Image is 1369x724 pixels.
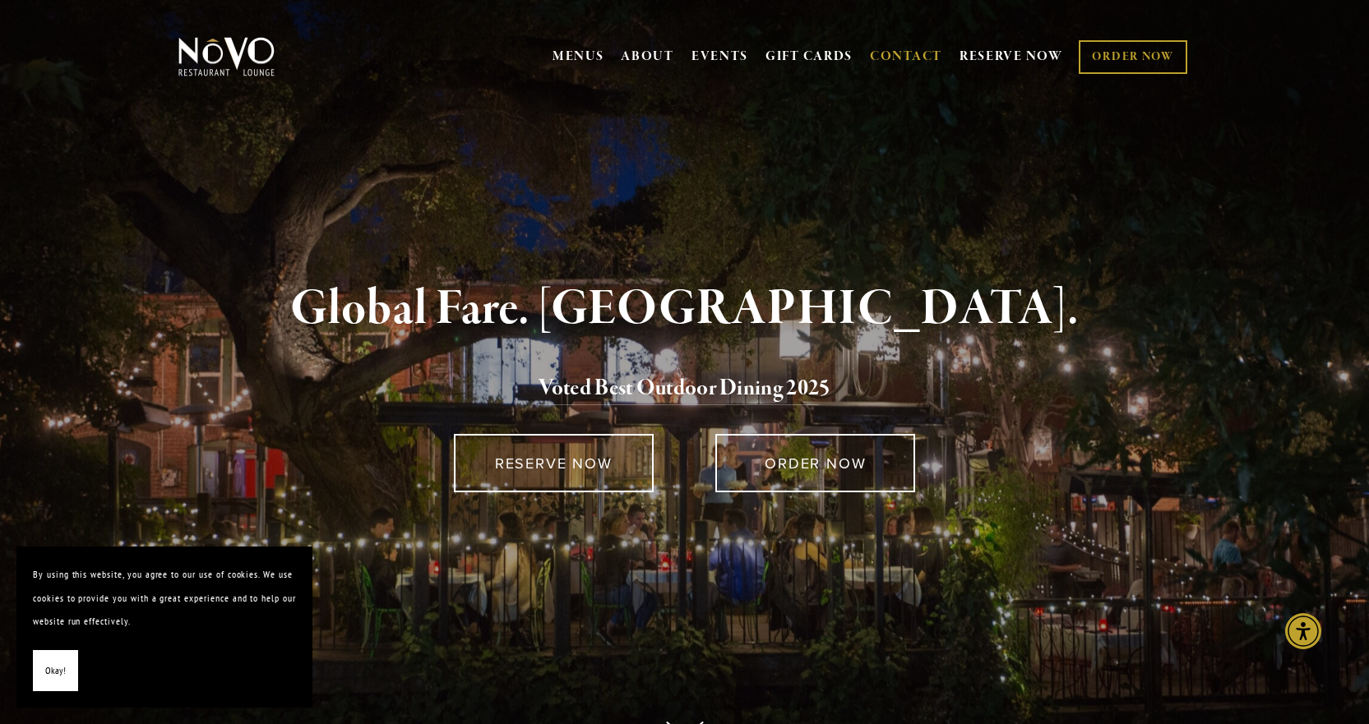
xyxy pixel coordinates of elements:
[715,434,915,492] a: ORDER NOW
[45,659,66,683] span: Okay!
[290,278,1079,340] strong: Global Fare. [GEOGRAPHIC_DATA].
[1079,40,1186,74] a: ORDER NOW
[960,41,1063,72] a: RESERVE NOW
[691,48,748,65] a: EVENTS
[553,48,604,65] a: MENUS
[1285,613,1321,649] div: Accessibility Menu
[539,374,819,405] a: Voted Best Outdoor Dining 202
[621,48,674,65] a: ABOUT
[33,650,78,692] button: Okay!
[765,41,853,72] a: GIFT CARDS
[175,36,278,77] img: Novo Restaurant &amp; Lounge
[16,546,312,708] section: Cookie banner
[206,371,1164,406] h2: 5
[33,563,296,634] p: By using this website, you agree to our use of cookies. We use cookies to provide you with a grea...
[454,434,654,492] a: RESERVE NOW
[870,41,942,72] a: CONTACT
